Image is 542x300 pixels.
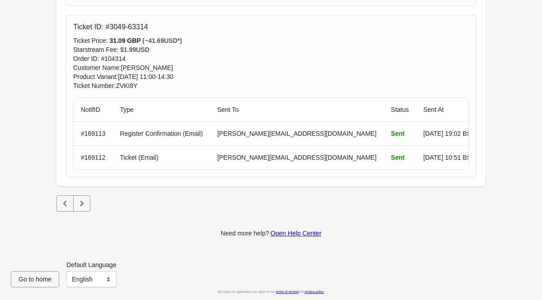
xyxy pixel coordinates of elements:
[391,129,409,138] div: Sent
[120,46,150,53] span: $ 1.99 USD
[56,195,486,212] nav: Pagination
[210,98,383,122] th: Sent To
[304,290,323,293] a: privacy policy
[73,23,148,32] h3: Ticket ID: # 3049-63314
[416,145,482,169] td: [DATE] 10:51 BST
[109,37,142,44] span: 31.09 GBP
[73,81,469,90] div: Ticket Number: ZVKI8Y
[73,54,469,63] div: Order ID : # 104314
[74,145,113,169] th: #169112
[113,122,210,145] td: Register Confirmation (Email)
[276,290,298,293] a: terms of service
[73,63,469,72] div: Customer Name : [PERSON_NAME]
[210,145,383,169] td: [PERSON_NAME][EMAIL_ADDRESS][DOMAIN_NAME]
[113,145,210,169] td: Ticket (Email)
[73,45,469,54] div: Starstream Fee :
[66,260,117,269] label: Default Language
[220,230,269,237] span: Need more help?
[11,287,531,296] div: By using our application you agree to our and .
[19,276,51,283] span: Go to home
[416,98,482,122] th: Sent At
[11,271,59,287] button: Go to home
[210,122,383,145] td: [PERSON_NAME][EMAIL_ADDRESS][DOMAIN_NAME]
[391,153,409,162] div: Sent
[73,72,469,81] div: Product Variant : [DATE] 11:00-14:30
[384,98,416,122] th: Status
[11,276,59,283] a: Go to home
[271,230,322,237] a: Open Help Center
[74,122,113,145] th: #169113
[142,37,182,44] span: (~ 41.69 USD*)
[74,98,113,122] th: NotifID
[113,98,210,122] th: Type
[73,195,90,212] button: Next
[56,195,74,212] button: Previous
[73,36,469,45] div: Ticket Price :
[416,122,482,145] td: [DATE] 19:02 BST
